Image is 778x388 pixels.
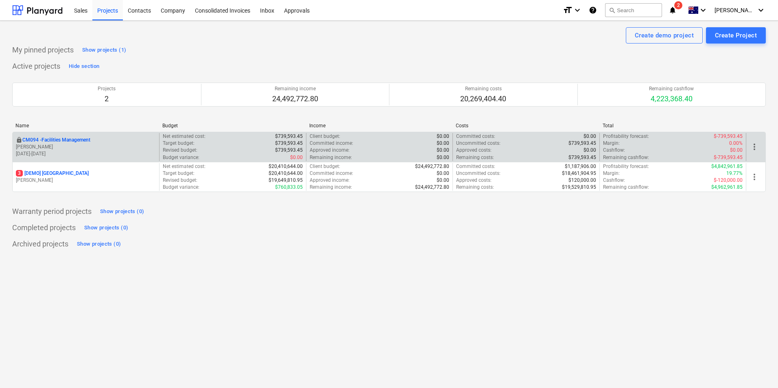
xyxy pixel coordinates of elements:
p: Approved income : [310,147,350,154]
p: Archived projects [12,239,68,249]
p: $0.00 [290,154,303,161]
p: Budget variance : [163,184,199,191]
p: CM094 - Facilities Management [22,137,90,144]
div: Hide section [69,62,99,71]
p: $24,492,772.80 [415,163,449,170]
div: CM094 -Facilities Management[PERSON_NAME][DATE]-[DATE] [16,137,156,157]
p: Committed income : [310,170,353,177]
p: Remaining costs [460,85,506,92]
p: Remaining cashflow : [603,184,649,191]
p: $20,410,644.00 [269,170,303,177]
p: My pinned projects [12,45,74,55]
p: $0.00 [583,133,596,140]
i: keyboard_arrow_down [756,5,766,15]
p: Revised budget : [163,147,197,154]
p: [PERSON_NAME] [16,144,156,150]
div: 3[DEMO] [GEOGRAPHIC_DATA][PERSON_NAME] [16,170,156,184]
button: Search [605,3,662,17]
p: $1,187,906.00 [565,163,596,170]
p: Committed income : [310,140,353,147]
div: Total [603,123,743,129]
p: Net estimated cost : [163,133,205,140]
div: Show projects (0) [100,207,144,216]
p: Completed projects [12,223,76,233]
i: Knowledge base [589,5,597,15]
p: Approved income : [310,177,350,184]
p: $24,492,772.80 [415,184,449,191]
p: $0.00 [730,147,743,154]
i: keyboard_arrow_down [573,5,582,15]
p: $0.00 [437,133,449,140]
div: Costs [456,123,596,129]
div: This project is confidential [16,137,22,144]
button: Show projects (1) [80,44,128,57]
p: $0.00 [583,147,596,154]
p: [DEMO] [GEOGRAPHIC_DATA] [16,170,89,177]
p: $739,593.45 [275,133,303,140]
p: 24,492,772.80 [272,94,318,104]
p: $0.00 [437,177,449,184]
p: [PERSON_NAME] [16,177,156,184]
p: Remaining costs : [456,154,494,161]
div: Show projects (1) [82,46,126,55]
p: Committed costs : [456,133,495,140]
p: Remaining income [272,85,318,92]
p: $19,649,810.95 [269,177,303,184]
p: Uncommitted costs : [456,140,500,147]
i: keyboard_arrow_down [698,5,708,15]
p: $0.00 [437,147,449,154]
p: $4,842,961.85 [711,163,743,170]
span: more_vert [750,172,759,182]
div: Income [309,123,450,129]
p: Remaining costs : [456,184,494,191]
span: 2 [674,1,682,9]
p: Active projects [12,61,60,71]
p: 4,223,368.40 [649,94,694,104]
span: locked [16,137,22,143]
p: Budget variance : [163,154,199,161]
p: Remaining income : [310,154,352,161]
div: Show projects (0) [84,223,128,233]
p: $-739,593.45 [714,154,743,161]
p: Approved costs : [456,177,492,184]
p: $18,461,904.95 [562,170,596,177]
p: $760,833.05 [275,184,303,191]
button: Hide section [67,60,101,73]
p: $0.00 [437,140,449,147]
button: Show projects (0) [75,238,123,251]
button: Show projects (0) [82,221,130,234]
div: Budget [162,123,303,129]
p: Profitability forecast : [603,163,649,170]
div: Create Project [715,30,757,41]
p: Cashflow : [603,177,625,184]
span: [PERSON_NAME] [715,7,755,13]
p: Margin : [603,170,620,177]
span: search [609,7,615,13]
p: [DATE] - [DATE] [16,150,156,157]
p: 0.00% [729,140,743,147]
p: $739,593.45 [275,140,303,147]
p: Cashflow : [603,147,625,154]
i: notifications [669,5,677,15]
p: Client budget : [310,163,340,170]
p: Remaining cashflow [649,85,694,92]
p: Profitability forecast : [603,133,649,140]
p: Warranty period projects [12,207,92,216]
button: Show projects (0) [98,205,146,218]
p: Target budget : [163,140,194,147]
p: Margin : [603,140,620,147]
p: $4,962,961.85 [711,184,743,191]
p: 2 [98,94,116,104]
p: $-120,000.00 [714,177,743,184]
p: $739,593.45 [568,154,596,161]
p: Target budget : [163,170,194,177]
p: Approved costs : [456,147,492,154]
p: Remaining income : [310,184,352,191]
p: Client budget : [310,133,340,140]
p: Remaining cashflow : [603,154,649,161]
div: Create demo project [635,30,694,41]
p: $-739,593.45 [714,133,743,140]
p: Projects [98,85,116,92]
p: Uncommitted costs : [456,170,500,177]
p: Committed costs : [456,163,495,170]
